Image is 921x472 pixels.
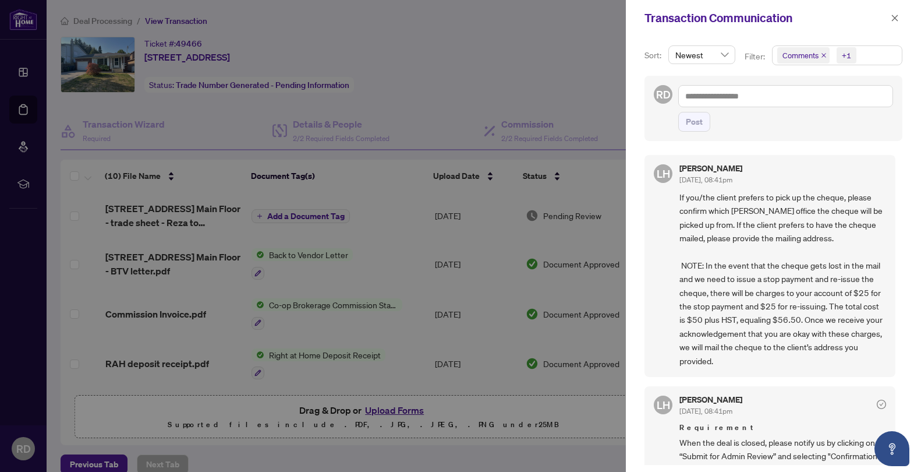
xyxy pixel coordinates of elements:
[821,52,827,58] span: close
[745,50,767,63] p: Filter:
[877,400,886,409] span: check-circle
[656,86,671,103] span: RD
[891,14,899,22] span: close
[679,396,742,404] h5: [PERSON_NAME]
[842,50,851,61] div: +1
[679,164,742,172] h5: [PERSON_NAME]
[644,49,664,62] p: Sort:
[679,191,886,368] span: If you/the client prefers to pick up the cheque, please confirm which [PERSON_NAME] office the ch...
[678,112,710,132] button: Post
[657,397,670,413] span: LH
[679,175,732,184] span: [DATE], 08:41pm
[657,165,670,182] span: LH
[679,422,886,434] span: Requirement
[777,47,830,64] span: Comments
[679,407,732,415] span: [DATE], 08:41pm
[874,431,909,466] button: Open asap
[782,50,819,61] span: Comments
[644,9,887,27] div: Transaction Communication
[675,46,728,64] span: Newest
